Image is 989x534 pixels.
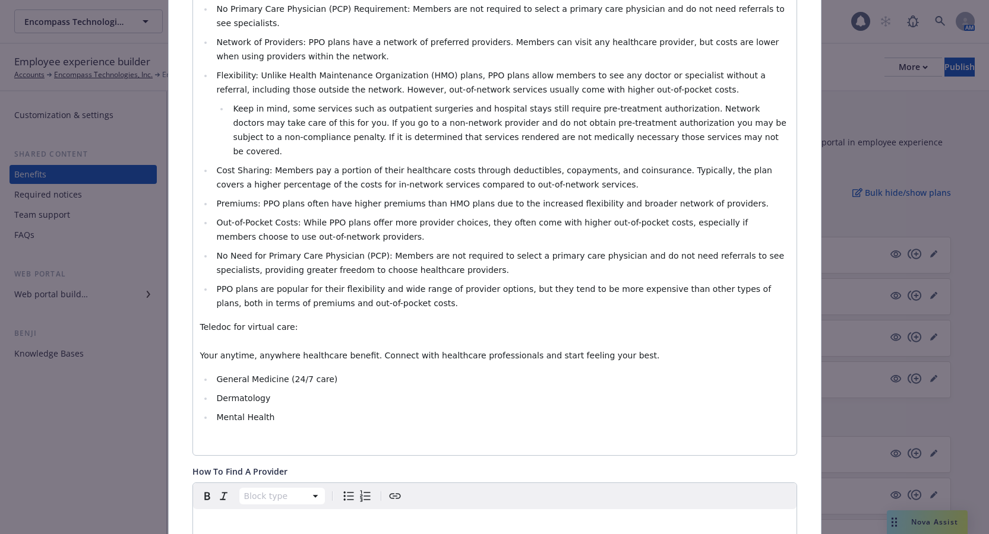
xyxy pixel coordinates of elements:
span: Teledoc for virtual care: [200,322,298,332]
span: Mental Health [216,412,274,422]
span: How To Find A Provider [192,466,287,477]
span: Premiums: PPO plans often have higher premiums than HMO plans due to the increased flexibility an... [216,199,768,208]
div: toggle group [340,488,374,504]
span: No Need for Primary Care Physician (PCP): Members are not required to select a primary care physi... [216,251,786,275]
span: Cost Sharing: Members pay a portion of their healthcare costs through deductibles, copayments, an... [216,166,775,189]
button: Italic [216,488,232,504]
button: Block type [239,488,325,504]
button: Bold [199,488,216,504]
span: Your anytime, anywhere healthcare benefit. Connect with healthcare professionals and start feelin... [200,351,660,360]
span: No Primary Care Physician (PCP) Requirement: Members are not required to select a primary care ph... [216,4,787,28]
button: Create link [387,488,403,504]
span: Keep in mind, some services such as outpatient surgeries and hospital stays still require pre-tre... [233,104,789,156]
span: Out-of-Pocket Costs: While PPO plans offer more provider choices, they often come with higher out... [216,218,750,241]
span: Flexibility: Unlike Health Maintenance Organization (HMO) plans, PPO plans allow members to see a... [216,71,768,94]
span: PPO plans are popular for their flexibility and wide range of provider options, but they tend to ... [216,284,773,308]
span: Dermatology [216,393,270,403]
span: Network of Providers: PPO plans have a network of preferred providers. Members can visit any heal... [216,37,781,61]
button: Bulleted list [340,488,357,504]
span: General Medicine (24/7 care) [216,374,337,384]
button: Numbered list [357,488,374,504]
